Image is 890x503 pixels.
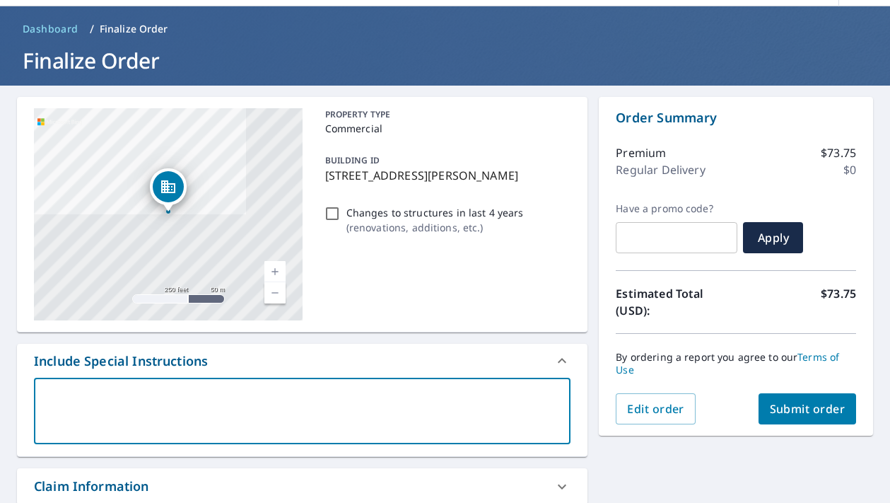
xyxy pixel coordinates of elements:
[616,144,666,161] p: Premium
[325,154,380,166] p: BUILDING ID
[325,108,566,121] p: PROPERTY TYPE
[17,46,873,75] h1: Finalize Order
[616,393,696,424] button: Edit order
[264,261,286,282] a: Current Level 17, Zoom In
[34,352,208,371] div: Include Special Instructions
[325,121,566,136] p: Commercial
[100,22,168,36] p: Finalize Order
[616,161,705,178] p: Regular Delivery
[770,401,845,417] span: Submit order
[264,282,286,303] a: Current Level 17, Zoom Out
[90,21,94,37] li: /
[754,230,792,245] span: Apply
[23,22,78,36] span: Dashboard
[743,222,803,253] button: Apply
[616,202,737,215] label: Have a promo code?
[843,161,856,178] p: $0
[325,167,566,184] p: [STREET_ADDRESS][PERSON_NAME]
[821,144,856,161] p: $73.75
[17,18,84,40] a: Dashboard
[17,344,587,378] div: Include Special Instructions
[616,350,839,376] a: Terms of Use
[616,285,736,319] p: Estimated Total (USD):
[34,477,149,496] div: Claim Information
[616,351,856,376] p: By ordering a report you agree to our
[346,220,524,235] p: ( renovations, additions, etc. )
[627,401,684,417] span: Edit order
[346,205,524,220] p: Changes to structures in last 4 years
[821,285,856,319] p: $73.75
[616,108,856,127] p: Order Summary
[150,168,187,212] div: Dropped pin, building 1, Commercial property, 809 W Cedar Ave Duncan, OK 73533
[759,393,857,424] button: Submit order
[17,18,873,40] nav: breadcrumb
